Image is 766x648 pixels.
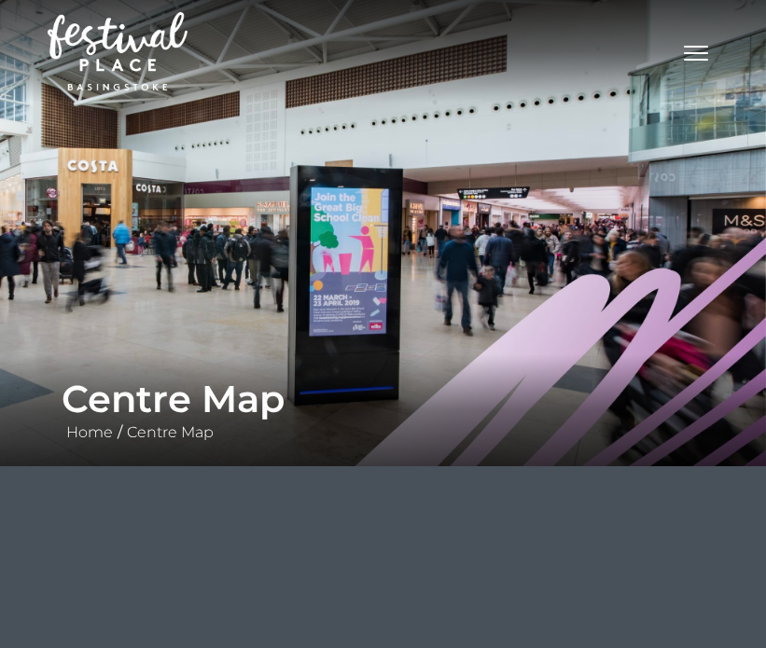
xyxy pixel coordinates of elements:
[48,12,188,90] img: Festival Place Logo
[62,377,705,421] h1: Centre Map
[62,423,118,441] a: Home
[122,423,218,441] a: Centre Map
[673,37,719,64] button: Toggle navigation
[48,377,719,444] div: /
